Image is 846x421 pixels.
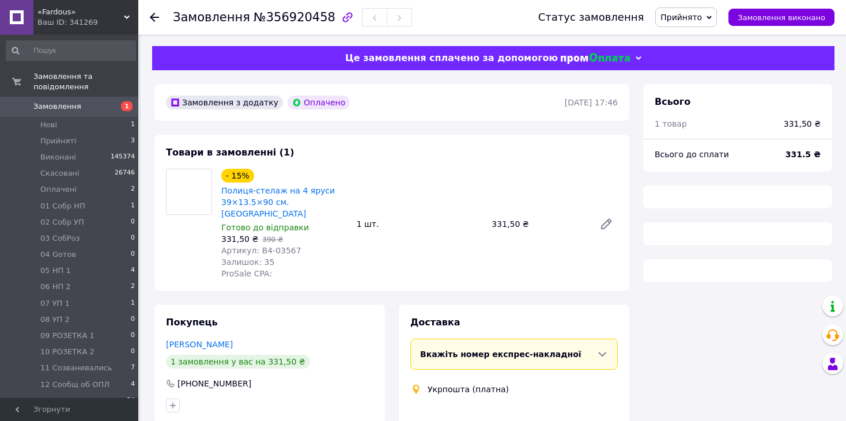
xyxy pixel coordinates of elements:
span: Скасовані [40,168,80,179]
span: 1 [131,120,135,130]
span: 2 [131,282,135,292]
span: 1 [121,101,133,111]
span: 390 ₴ [262,236,283,244]
a: Редагувати [595,213,618,236]
span: 26746 [115,168,135,179]
div: Статус замовлення [538,12,644,23]
div: 331,50 ₴ [487,216,590,232]
div: - 15% [221,169,254,183]
span: Вкажіть номер експрес-накладної [420,350,581,359]
span: Всього [655,96,690,107]
span: 03 CобРоз [40,233,80,244]
span: Замовлення [173,10,250,24]
span: 05 НП 1 [40,266,71,276]
span: Це замовлення сплачено за допомогою [345,52,558,63]
a: [PERSON_NAME] [166,340,233,349]
span: 0 [131,217,135,227]
span: №356920458 [254,10,335,24]
span: 10 РОЗЕТКА 2 [40,347,95,357]
span: 1 [131,201,135,211]
span: Прийняті [40,136,76,146]
time: [DATE] 17:46 [565,98,618,107]
span: 2 [131,184,135,195]
span: Доставка [410,317,460,328]
span: Артикул: B4-03567 [221,246,301,255]
span: 331,50 ₴ [221,234,258,244]
span: 54 [127,396,135,406]
span: Замовлення [33,101,81,112]
span: 07 УП 1 [40,298,70,309]
div: Повернутися назад [150,12,159,23]
span: 3 [131,136,135,146]
span: 06 НП 2 [40,282,71,292]
span: Товари в замовленні (1) [166,147,294,158]
span: 0 [131,331,135,341]
div: Укрпошта (платна) [425,384,512,395]
a: Полиця-стелаж на 4 яруси 39×13.5×90 см. [GEOGRAPHIC_DATA] [221,186,335,218]
div: Замовлення з додатку [166,96,283,109]
span: Нові [40,120,57,130]
span: Оплачені [40,184,77,195]
div: [PHONE_NUMBER] [176,378,252,389]
span: ProSale CPA: [221,269,272,278]
div: 1 шт. [352,216,488,232]
span: 4 [131,380,135,390]
span: Готово до відправки [221,223,309,232]
span: Виконані [40,152,76,162]
span: 08 УП 2 [40,314,70,325]
span: 12 Сообщ об ОПЛ [40,380,109,390]
span: 145374 [111,152,135,162]
span: 4 [131,266,135,276]
span: Всього до сплати [655,150,729,159]
span: 01 Cобр НП [40,201,85,211]
span: Покупець [166,317,218,328]
span: 04 Gотов [40,249,76,260]
span: 0 [131,314,135,325]
b: 331.5 ₴ [785,150,821,159]
div: 331,50 ₴ [784,118,821,130]
span: 7 [131,363,135,373]
div: Оплачено [288,96,350,109]
span: Залишок: 35 [221,257,274,267]
span: Замовлення виконано [738,13,825,22]
span: Прийнято [660,13,702,22]
span: 09 РОЗЕТКА 1 [40,331,95,341]
input: Пошук [6,40,136,61]
span: Замовлення та повідомлення [33,71,138,92]
button: Замовлення виконано [728,9,834,26]
div: Ваш ID: 341269 [37,17,138,28]
span: 0 [131,249,135,260]
img: evopay logo [561,53,630,64]
span: 1 [131,298,135,309]
span: 0 [131,233,135,244]
div: 1 замовлення у вас на 331,50 ₴ [166,355,310,369]
span: «Fardous» [37,7,124,17]
span: 02 Cобр УП [40,217,84,227]
span: 0 [131,347,135,357]
span: 13 БУХ 1 [40,396,74,406]
span: 11 Созванивались [40,363,112,373]
span: 1 товар [655,119,687,128]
